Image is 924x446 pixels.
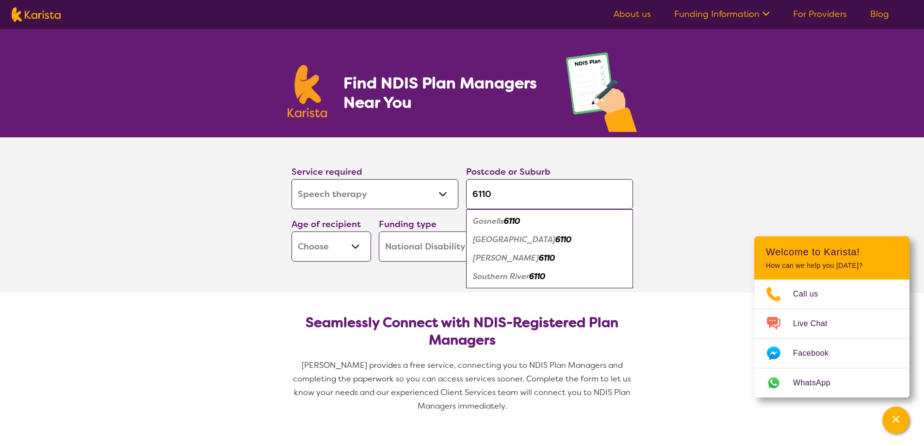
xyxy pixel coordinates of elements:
a: About us [614,8,651,20]
h2: Seamlessly Connect with NDIS-Registered Plan Managers [299,314,625,349]
em: [GEOGRAPHIC_DATA] [473,234,555,245]
ul: Choose channel [754,280,909,397]
em: [PERSON_NAME] [473,253,539,263]
a: For Providers [793,8,847,20]
span: WhatsApp [793,376,842,390]
div: Channel Menu [754,236,909,397]
label: Service required [292,166,362,178]
em: 6110 [504,216,520,226]
em: 6110 [539,253,555,263]
div: Gosnells 6110 [471,212,628,231]
a: Funding Information [674,8,770,20]
img: plan-management [566,52,637,137]
span: Facebook [793,346,840,361]
em: 6110 [529,271,545,281]
div: Southern River 6110 [471,267,628,286]
span: Live Chat [793,316,839,331]
label: Postcode or Suburb [466,166,551,178]
button: Channel Menu [882,407,909,434]
p: How can we help you [DATE]? [766,262,898,270]
em: Gosnells [473,216,504,226]
em: 6110 [555,234,571,245]
input: Type [466,179,633,209]
h1: Find NDIS Plan Managers Near You [343,73,546,112]
em: Southern River [473,271,529,281]
a: Web link opens in a new tab. [754,368,909,397]
img: Karista logo [12,7,61,22]
span: Call us [793,287,830,301]
span: [PERSON_NAME] provides a free service, connecting you to NDIS Plan Managers and completing the pa... [293,360,633,411]
label: Funding type [379,218,437,230]
a: Blog [870,8,889,20]
label: Age of recipient [292,218,361,230]
img: Karista logo [288,65,327,117]
div: Martin 6110 [471,249,628,267]
div: Huntingdale 6110 [471,231,628,249]
h2: Welcome to Karista! [766,246,898,258]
